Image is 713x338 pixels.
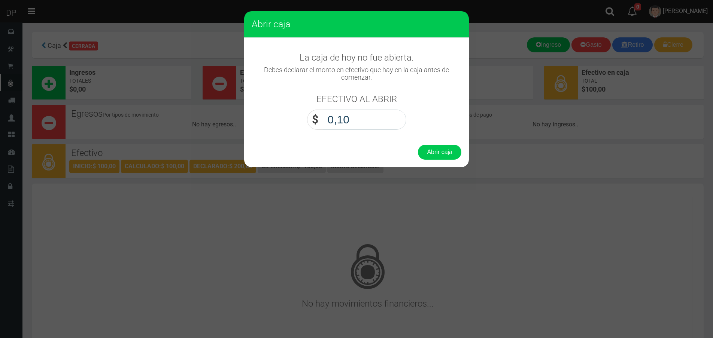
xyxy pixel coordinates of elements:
[316,94,397,104] h3: EFECTIVO AL ABRIR
[252,19,461,30] h3: Abrir caja
[252,53,461,62] h3: La caja de hoy no fue abierta.
[252,66,461,81] h4: Debes declarar el monto en efectivo que hay en la caja antes de comenzar.
[312,113,318,126] strong: $
[418,145,461,160] button: Abrir caja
